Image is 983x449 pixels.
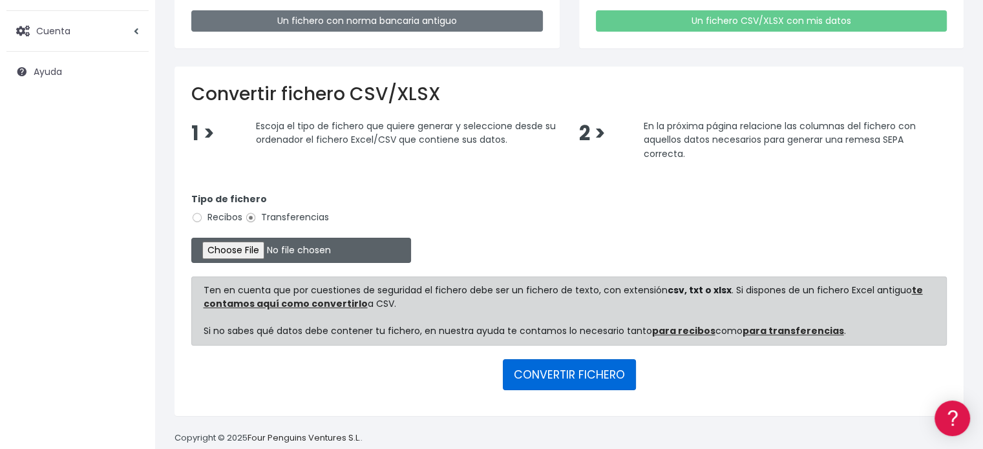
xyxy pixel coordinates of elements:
[13,224,246,244] a: Perfiles de empresas
[6,58,149,85] a: Ayuda
[191,120,215,147] span: 1 >
[13,110,246,130] a: Información general
[6,17,149,45] a: Cuenta
[13,310,246,322] div: Programadores
[256,119,556,146] span: Escoja el tipo de fichero que quiere generar y seleccione desde su ordenador el fichero Excel/CSV...
[178,372,249,384] a: POWERED BY ENCHANT
[204,284,923,310] a: te contamos aquí como convertirlo
[503,359,636,390] button: CONVERTIR FICHERO
[668,284,732,297] strong: csv, txt o xlsx
[191,83,947,105] h2: Convertir fichero CSV/XLSX
[652,324,715,337] a: para recibos
[13,183,246,204] a: Problemas habituales
[245,211,329,224] label: Transferencias
[13,256,246,269] div: Facturación
[578,120,605,147] span: 2 >
[191,277,947,346] div: Ten en cuenta que por cuestiones de seguridad el fichero debe ser un fichero de texto, con extens...
[13,90,246,102] div: Información general
[174,432,363,445] p: Copyright © 2025 .
[13,330,246,350] a: API
[643,119,915,160] span: En la próxima página relacione las columnas del fichero con aquellos datos necesarios para genera...
[13,277,246,297] a: General
[34,65,62,78] span: Ayuda
[191,10,543,32] a: Un fichero con norma bancaria antiguo
[36,24,70,37] span: Cuenta
[13,143,246,155] div: Convertir ficheros
[191,193,267,205] strong: Tipo de fichero
[596,10,947,32] a: Un fichero CSV/XLSX con mis datos
[248,432,361,444] a: Four Penguins Ventures S.L.
[13,204,246,224] a: Videotutoriales
[743,324,844,337] a: para transferencias
[191,211,242,224] label: Recibos
[13,163,246,183] a: Formatos
[13,346,246,368] button: Contáctanos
